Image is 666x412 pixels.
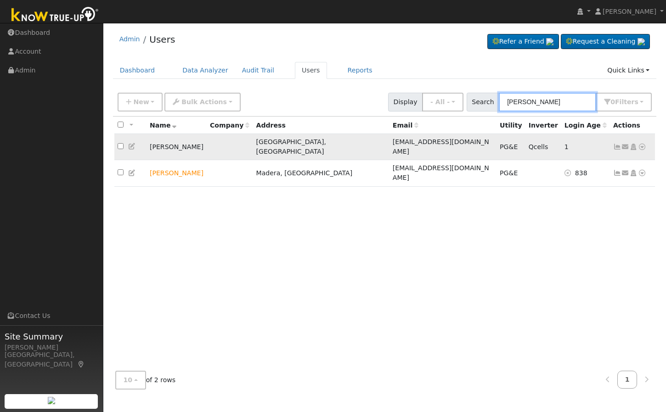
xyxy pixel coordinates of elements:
[164,93,240,111] button: Bulk Actions
[546,38,553,45] img: retrieve
[147,134,207,160] td: [PERSON_NAME]
[638,142,646,152] a: Other actions
[615,98,638,106] span: Filter
[561,34,650,50] a: Request a Cleaning
[603,8,656,15] span: [PERSON_NAME]
[133,98,149,106] span: New
[596,93,652,111] button: 0Filters
[613,121,652,130] div: Actions
[149,34,175,45] a: Users
[119,35,140,43] a: Admin
[77,361,85,368] a: Map
[5,330,98,343] span: Site Summary
[638,168,646,178] a: Other actions
[210,122,249,129] span: Company name
[256,121,386,130] div: Address
[564,143,569,150] span: 09/13/2025 8:19:22 AM
[128,169,136,177] a: Edit User
[253,160,389,186] td: Madera, [GEOGRAPHIC_DATA]
[467,93,499,111] span: Search
[393,138,489,155] span: [EMAIL_ADDRESS][DOMAIN_NAME]
[613,143,621,150] a: Show Graph
[613,169,621,177] a: Show Graph
[500,121,522,130] div: Utility
[5,343,98,352] div: [PERSON_NAME]
[48,397,55,404] img: retrieve
[617,371,638,389] a: 1
[175,62,235,79] a: Data Analyzer
[235,62,281,79] a: Audit Trail
[295,62,327,79] a: Users
[147,160,207,186] td: Lead
[341,62,379,79] a: Reports
[113,62,162,79] a: Dashboard
[500,169,518,177] span: PG&E
[124,376,133,384] span: 10
[5,350,98,369] div: [GEOGRAPHIC_DATA], [GEOGRAPHIC_DATA]
[7,5,103,26] img: Know True-Up
[115,371,146,390] button: 10
[638,38,645,45] img: retrieve
[500,143,518,150] span: PG&E
[621,142,630,152] a: dannsh84@gmail.com
[529,143,548,150] span: Qcells
[621,168,630,178] a: danh2491@gmail.com
[564,169,575,177] a: No login access
[393,122,418,129] span: Email
[487,34,559,50] a: Refer a Friend
[150,122,177,129] span: Name
[128,143,136,150] a: Edit User
[629,143,638,150] a: Login As
[253,134,389,160] td: [GEOGRAPHIC_DATA], [GEOGRAPHIC_DATA]
[118,93,163,111] button: New
[600,62,656,79] a: Quick Links
[529,121,558,130] div: Inverter
[629,169,638,177] a: Login As
[564,122,607,129] span: Days since last login
[181,98,227,106] span: Bulk Actions
[634,98,638,106] span: s
[422,93,463,111] button: - All -
[388,93,423,111] span: Display
[575,169,587,177] span: 05/30/2023 9:11:45 AM
[393,164,489,181] span: [EMAIL_ADDRESS][DOMAIN_NAME]
[499,93,596,111] input: Search
[115,371,176,390] span: of 2 rows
